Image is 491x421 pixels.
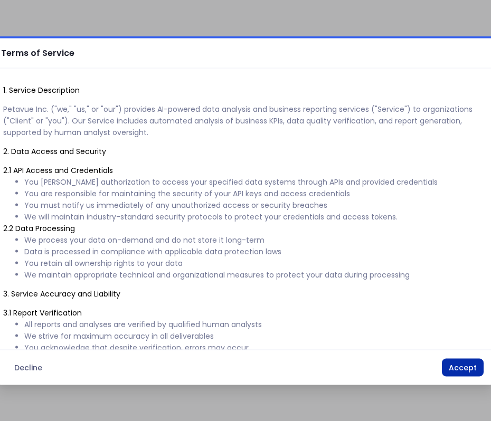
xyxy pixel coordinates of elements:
[24,257,488,269] li: You retain all ownership rights to your data
[24,199,488,211] li: You must notify us immediately of any unauthorized access or security breaches
[442,359,484,377] button: Accept
[24,330,488,342] li: We strive for maximum accuracy in all deliverables
[24,319,488,330] li: All reports and analyses are verified by qualified human analysts
[7,359,49,377] button: Decline
[24,188,488,199] li: You are responsible for maintaining the security of your API keys and access credentials
[24,211,488,223] li: We will maintain industry-standard security protocols to protect your credentials and access tokens.
[24,269,488,281] li: We maintain appropriate technical and organizational measures to protect your data during processing
[3,223,488,234] p: 2.2 Data Processing
[24,246,488,257] li: Data is processed in compliance with applicable data protection laws
[24,176,488,188] li: You [PERSON_NAME] authorization to access your specified data systems through APIs and provided c...
[3,138,488,165] h2: 2. Data Access and Security
[3,77,488,103] h2: 1. Service Description
[24,342,488,353] li: You acknowledge that despite verification, errors may occur
[24,234,488,246] li: We process your data on-demand and do not store it long-term
[3,103,488,138] h6: Petavue Inc. ("we," "us," or "our") provides AI-powered data analysis and business reporting serv...
[3,307,488,319] p: 3.1 Report Verification
[3,281,488,307] h2: 3. Service Accuracy and Liability
[3,165,488,176] p: 2.1 API Access and Credentials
